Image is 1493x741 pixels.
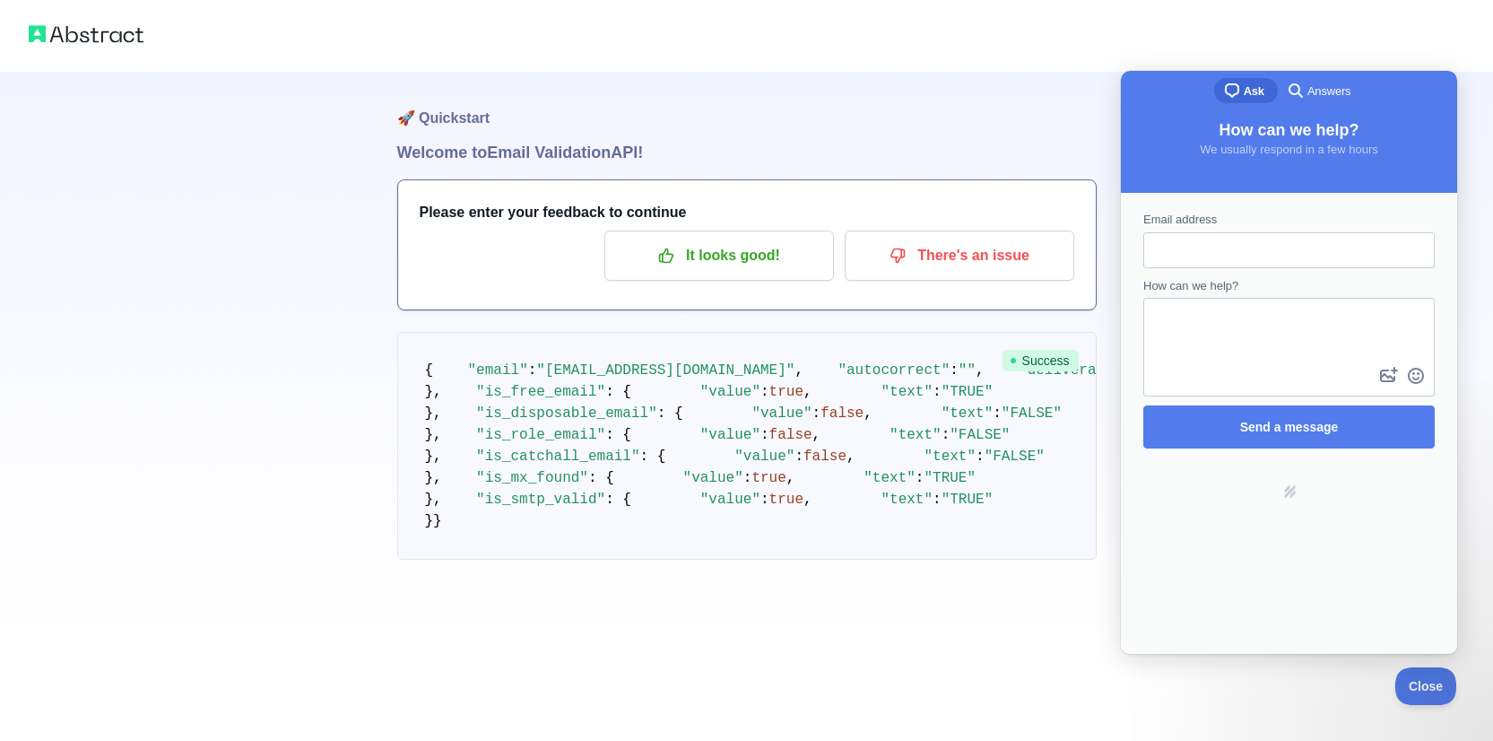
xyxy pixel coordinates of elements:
[942,427,950,443] span: :
[803,492,812,508] span: ,
[924,449,976,465] span: "text"
[942,492,994,508] span: "TRUE"
[881,492,933,508] span: "text"
[468,362,528,379] span: "email"
[588,470,614,486] span: : {
[976,449,985,465] span: :
[1121,71,1457,654] iframe: Help Scout Beacon - Live Chat, Contact Form, and Knowledge Base
[933,492,942,508] span: :
[657,405,683,422] span: : {
[864,470,916,486] span: "text"
[1002,405,1062,422] span: "FALSE"
[605,492,631,508] span: : {
[1395,667,1457,705] iframe: Help Scout Beacon - Close
[803,449,846,465] span: false
[769,492,803,508] span: true
[838,362,950,379] span: "autocorrect"
[760,384,769,400] span: :
[751,470,786,486] span: true
[812,405,821,422] span: :
[1003,350,1079,371] span: Success
[604,231,834,281] button: It looks good!
[890,427,942,443] span: "text"
[924,470,976,486] span: "TRUE"
[916,470,924,486] span: :
[29,22,143,47] img: Abstract logo
[700,427,760,443] span: "value"
[476,427,605,443] span: "is_role_email"
[476,449,639,465] span: "is_catchall_email"
[786,470,795,486] span: ,
[640,449,666,465] span: : {
[933,384,942,400] span: :
[769,384,803,400] span: true
[476,470,588,486] span: "is_mx_found"
[476,384,605,400] span: "is_free_email"
[985,449,1045,465] span: "FALSE"
[700,384,760,400] span: "value"
[760,427,769,443] span: :
[420,202,1074,223] h3: Please enter your feedback to continue
[734,449,794,465] span: "value"
[950,362,959,379] span: :
[425,362,434,379] span: {
[959,362,976,379] span: ""
[476,492,605,508] span: "is_smtp_valid"
[942,405,994,422] span: "text"
[803,384,812,400] span: ,
[397,140,1097,165] h1: Welcome to Email Validation API!
[794,449,803,465] span: :
[976,362,985,379] span: ,
[993,405,1002,422] span: :
[950,427,1010,443] span: "FALSE"
[858,240,1061,271] p: There's an issue
[536,362,794,379] span: "[EMAIL_ADDRESS][DOMAIN_NAME]"
[397,72,1097,140] h1: 🚀 Quickstart
[812,427,821,443] span: ,
[864,405,872,422] span: ,
[700,492,760,508] span: "value"
[760,492,769,508] span: :
[794,362,803,379] span: ,
[605,384,631,400] span: : {
[751,405,812,422] span: "value"
[618,240,820,271] p: It looks good!
[942,384,994,400] span: "TRUE"
[845,231,1074,281] button: There's an issue
[743,470,752,486] span: :
[605,427,631,443] span: : {
[528,362,537,379] span: :
[1019,362,1157,379] span: "deliverability"
[846,449,855,465] span: ,
[820,405,864,422] span: false
[881,384,933,400] span: "text"
[769,427,812,443] span: false
[683,470,743,486] span: "value"
[476,405,657,422] span: "is_disposable_email"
